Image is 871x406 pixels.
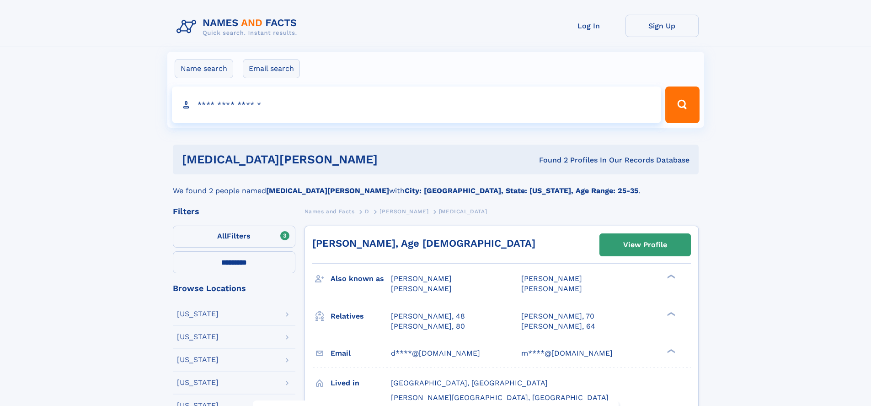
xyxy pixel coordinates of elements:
div: ❯ [665,348,676,354]
span: [PERSON_NAME] [521,274,582,283]
span: D [365,208,369,215]
button: Search Button [665,87,699,123]
a: [PERSON_NAME] [379,206,428,217]
b: City: [GEOGRAPHIC_DATA], State: [US_STATE], Age Range: 25-35 [405,186,638,195]
span: [MEDICAL_DATA] [439,208,487,215]
h3: Email [331,346,391,361]
a: Sign Up [625,15,699,37]
div: [US_STATE] [177,379,219,386]
a: [PERSON_NAME], 64 [521,321,595,331]
div: ❯ [665,274,676,280]
div: [US_STATE] [177,310,219,318]
span: [GEOGRAPHIC_DATA], [GEOGRAPHIC_DATA] [391,379,548,387]
div: Browse Locations [173,284,295,292]
div: View Profile [623,234,667,255]
div: Found 2 Profiles In Our Records Database [458,155,689,165]
h3: Also known as [331,271,391,287]
div: Filters [173,207,295,216]
div: ❯ [665,311,676,317]
b: [MEDICAL_DATA][PERSON_NAME] [266,186,389,195]
span: All [217,232,227,240]
label: Email search [243,59,300,78]
a: View Profile [600,234,690,256]
h1: [MEDICAL_DATA][PERSON_NAME] [182,154,459,165]
span: [PERSON_NAME][GEOGRAPHIC_DATA], [GEOGRAPHIC_DATA] [391,393,609,402]
a: Names and Facts [305,206,355,217]
a: [PERSON_NAME], 48 [391,311,465,321]
span: [PERSON_NAME] [391,274,452,283]
h3: Relatives [331,309,391,324]
a: [PERSON_NAME], 70 [521,311,594,321]
a: [PERSON_NAME], 80 [391,321,465,331]
span: [PERSON_NAME] [521,284,582,293]
input: search input [172,87,662,123]
div: We found 2 people named with . [173,174,699,196]
div: [US_STATE] [177,356,219,363]
img: Logo Names and Facts [173,15,305,39]
a: Log In [552,15,625,37]
div: [US_STATE] [177,333,219,341]
span: [PERSON_NAME] [391,284,452,293]
label: Filters [173,226,295,248]
span: [PERSON_NAME] [379,208,428,215]
a: [PERSON_NAME], Age [DEMOGRAPHIC_DATA] [312,238,535,249]
h3: Lived in [331,375,391,391]
a: D [365,206,369,217]
label: Name search [175,59,233,78]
